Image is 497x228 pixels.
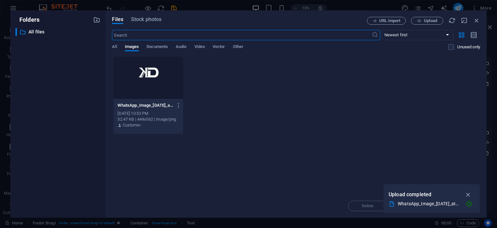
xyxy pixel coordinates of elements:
span: All [112,43,117,52]
span: URL import [379,19,400,23]
div: 32.47 KB | 444x562 | image/png [117,116,179,122]
p: Customer [123,122,141,128]
span: Images [125,43,139,52]
span: Upload [424,19,437,23]
span: Files [112,16,123,23]
div: ​ [16,28,17,36]
span: Video [194,43,205,52]
input: Search [112,30,371,40]
button: Upload [411,17,443,25]
span: Documents [147,43,168,52]
p: Folders [16,16,39,24]
p: Upload completed [389,190,431,199]
i: Create new folder [93,16,100,23]
span: Other [233,43,243,52]
p: WhatsApp_Image_2025-01-20_at_12.48.23-removebg-preview1-dnUFzf1TwdhSSeBsPvs74g.png [117,102,173,108]
i: Close [473,17,480,24]
i: Reload [448,17,456,24]
i: Minimize [461,17,468,24]
p: Displays only files that are not in use on the website. Files added during this session can still... [457,44,480,50]
p: All files [28,28,89,36]
span: Vector [213,43,225,52]
button: URL import [367,17,406,25]
span: Audio [176,43,186,52]
span: Stock photos [131,16,161,23]
div: [DATE] 10:52 PM [117,111,179,116]
div: WhatsApp_Image_[DATE]_at_12.48.23-removebg-preview (1).png [398,200,460,208]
